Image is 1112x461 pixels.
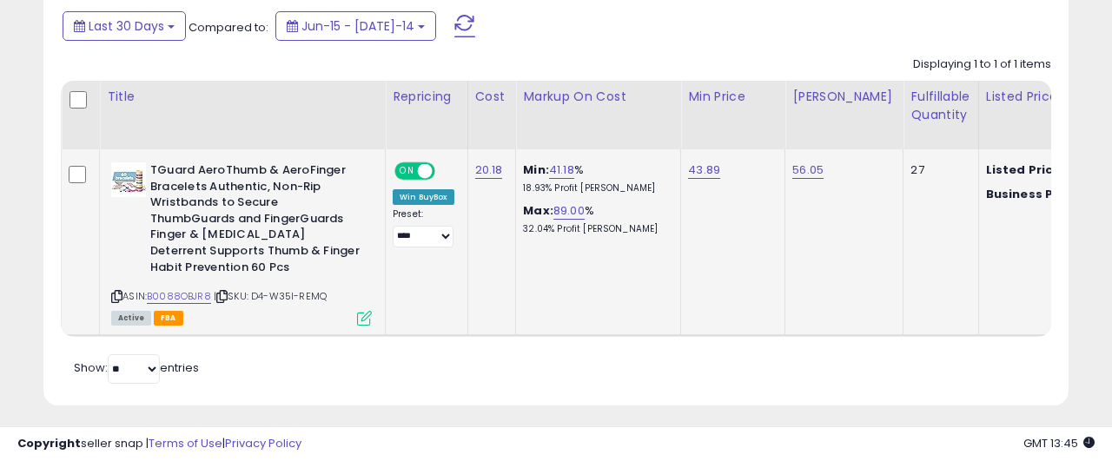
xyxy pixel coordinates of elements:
[275,11,436,41] button: Jun-15 - [DATE]-14
[301,17,414,35] span: Jun-15 - [DATE]-14
[393,88,460,106] div: Repricing
[89,17,164,35] span: Last 30 Days
[523,88,673,106] div: Markup on Cost
[111,162,146,197] img: 41yeuTIgjtL._SL40_.jpg
[792,161,824,179] a: 56.05
[189,19,268,36] span: Compared to:
[396,164,418,179] span: ON
[516,81,681,149] th: The percentage added to the cost of goods (COGS) that forms the calculator for Min & Max prices.
[475,88,509,106] div: Cost
[549,161,574,179] a: 41.18
[74,359,199,376] span: Show: entries
[111,311,151,326] span: All listings currently available for purchase on Amazon
[63,11,186,41] button: Last 30 Days
[523,223,667,235] p: 32.04% Profit [PERSON_NAME]
[1023,435,1095,451] span: 2025-08-14 13:45 GMT
[523,203,667,235] div: %
[154,311,183,326] span: FBA
[147,289,211,304] a: B0088OBJR8
[225,435,301,451] a: Privacy Policy
[688,161,720,179] a: 43.89
[910,162,964,178] div: 27
[523,162,667,194] div: %
[986,186,1082,202] b: Business Price:
[523,182,667,194] p: 18.93% Profit [PERSON_NAME]
[17,435,81,451] strong: Copyright
[150,162,361,280] b: TGuard AeroThumb & AeroFinger Bracelets Authentic, Non-Rip Wristbands to Secure ThumbGuards and F...
[913,56,1051,73] div: Displaying 1 to 1 of 1 items
[523,202,553,219] b: Max:
[17,436,301,452] div: seller snap | |
[523,161,549,178] b: Min:
[111,162,372,324] div: ASIN:
[393,208,454,247] div: Preset:
[214,289,327,303] span: | SKU: D4-W35I-REMQ
[553,202,585,220] a: 89.00
[792,88,896,106] div: [PERSON_NAME]
[107,88,378,106] div: Title
[393,189,454,205] div: Win BuyBox
[475,161,503,179] a: 20.18
[433,164,460,179] span: OFF
[986,161,1065,178] b: Listed Price:
[688,88,778,106] div: Min Price
[149,435,222,451] a: Terms of Use
[910,88,970,124] div: Fulfillable Quantity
